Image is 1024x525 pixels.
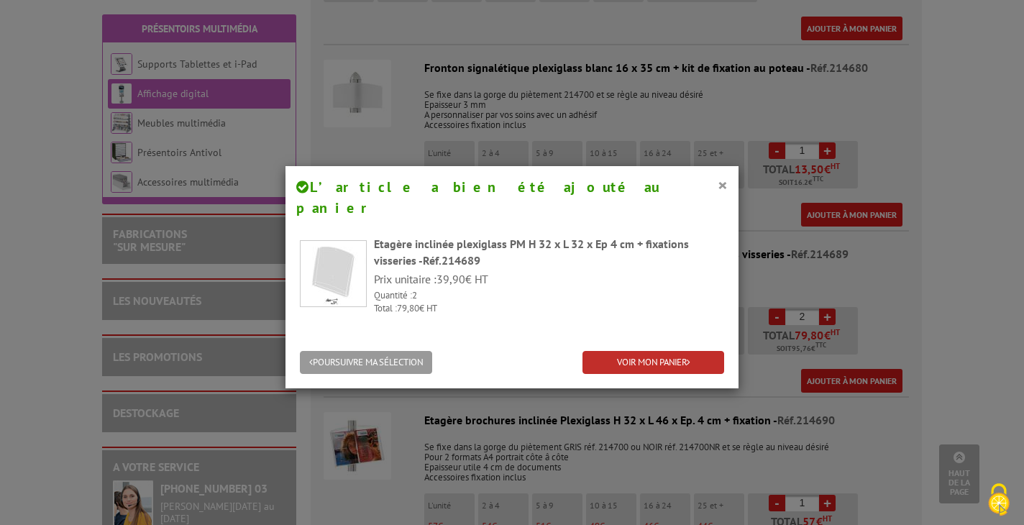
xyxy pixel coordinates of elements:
[582,351,724,375] a: VOIR MON PANIER
[423,253,480,268] span: Réf.214689
[974,476,1024,525] button: Cookies (fenêtre modale)
[436,272,465,286] span: 39,90
[718,175,728,194] button: ×
[374,289,724,303] p: Quantité :
[397,302,419,314] span: 79,80
[412,289,417,301] span: 2
[296,177,728,218] h4: L’article a bien été ajouté au panier
[300,351,432,375] button: POURSUIVRE MA SÉLECTION
[374,236,724,269] div: Etagère inclinée plexiglass PM H 32 x L 32 x Ep 4 cm + fixations visseries -
[374,302,724,316] p: Total : € HT
[374,271,724,288] p: Prix unitaire : € HT
[981,482,1017,518] img: Cookies (fenêtre modale)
